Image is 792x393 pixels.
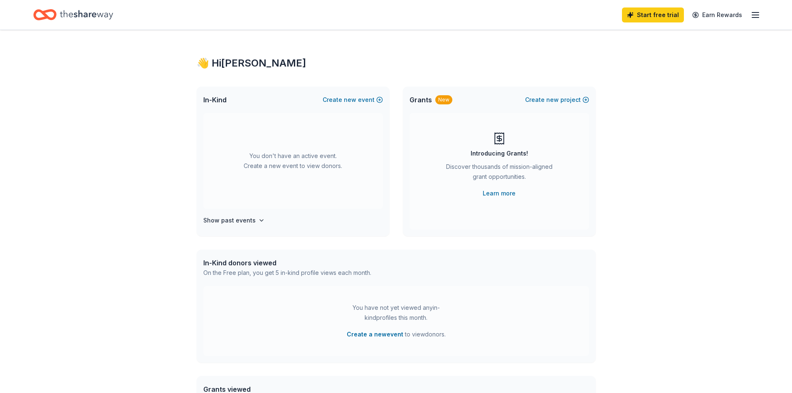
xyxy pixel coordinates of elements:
[203,258,371,268] div: In-Kind donors viewed
[344,95,356,105] span: new
[203,113,383,209] div: You don't have an active event. Create a new event to view donors.
[203,268,371,278] div: On the Free plan, you get 5 in-kind profile views each month.
[203,215,265,225] button: Show past events
[435,95,452,104] div: New
[33,5,113,25] a: Home
[483,188,516,198] a: Learn more
[323,95,383,105] button: Createnewevent
[525,95,589,105] button: Createnewproject
[471,148,528,158] div: Introducing Grants!
[344,303,448,323] div: You have not yet viewed any in-kind profiles this month.
[687,7,747,22] a: Earn Rewards
[347,329,403,339] button: Create a newevent
[410,95,432,105] span: Grants
[622,7,684,22] a: Start free trial
[197,57,596,70] div: 👋 Hi [PERSON_NAME]
[546,95,559,105] span: new
[203,215,256,225] h4: Show past events
[347,329,446,339] span: to view donors .
[203,95,227,105] span: In-Kind
[443,162,556,185] div: Discover thousands of mission-aligned grant opportunities.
